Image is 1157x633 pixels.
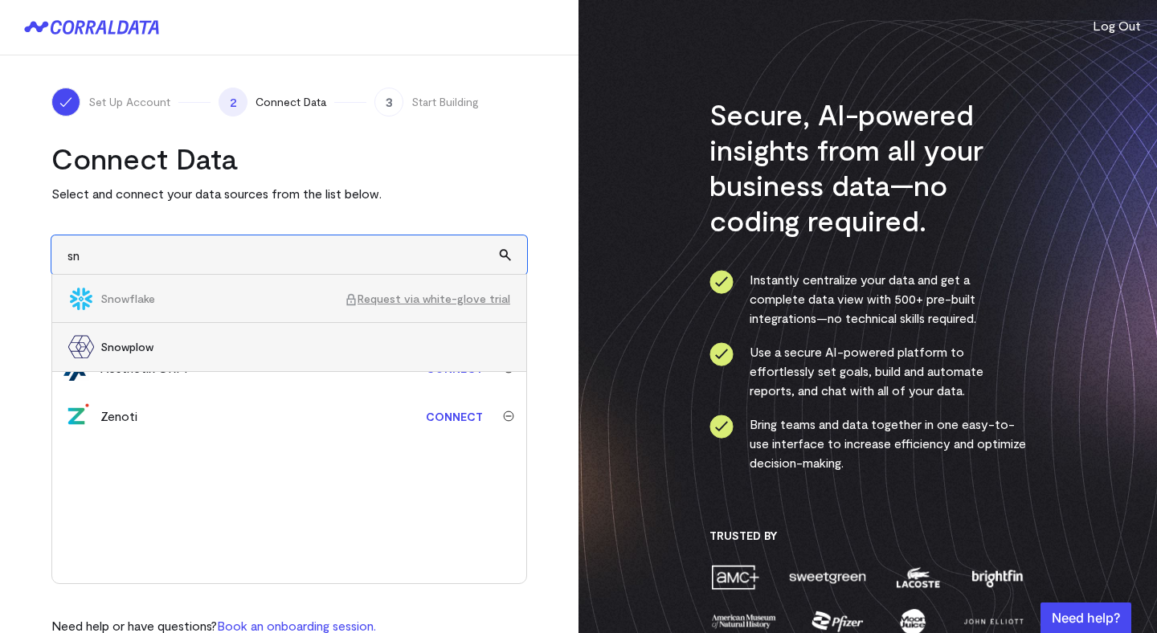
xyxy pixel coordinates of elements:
img: amc-0b11a8f1.png [709,563,761,591]
span: Snowplow [100,339,510,355]
h3: Secure, AI-powered insights from all your business data—no coding required. [709,96,1027,238]
span: Set Up Account [88,94,170,110]
img: ico-check-circle-4b19435c.svg [709,415,734,439]
img: zenoti-2086f9c1.png [63,403,89,429]
h2: Connect Data [51,141,527,176]
span: Connect Data [256,94,326,110]
img: Snowflake [68,286,94,312]
a: Connect [418,402,491,431]
p: Select and connect your data sources from the list below. [51,184,527,203]
img: ico-check-white-5ff98cb1.svg [58,94,74,110]
img: trash-40e54a27.svg [503,410,514,422]
h3: Trusted By [709,529,1027,543]
div: Zenoti [100,406,137,426]
img: ico-lock-cf4a91f8.svg [345,293,358,306]
img: brightfin-a251e171.png [968,563,1026,591]
img: ico-check-circle-4b19435c.svg [709,342,734,366]
span: 2 [219,88,247,116]
span: Snowflake [100,291,345,307]
li: Bring teams and data together in one easy-to-use interface to increase efficiency and optimize de... [709,415,1027,472]
input: Search and add other data sources [51,235,527,275]
img: lacoste-7a6b0538.png [894,563,942,591]
img: ico-check-circle-4b19435c.svg [709,270,734,294]
li: Use a secure AI-powered platform to effortlessly set goals, build and automate reports, and chat ... [709,342,1027,400]
span: 3 [374,88,403,116]
span: Start Building [411,94,479,110]
a: Book an onboarding session. [217,618,376,633]
li: Instantly centralize your data and get a complete data view with 500+ pre-built integrations—no t... [709,270,1027,328]
img: sweetgreen-1d1fb32c.png [787,563,868,591]
img: Snowplow [68,334,94,360]
button: Log Out [1093,16,1141,35]
span: Request via white-glove trial [345,291,510,307]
